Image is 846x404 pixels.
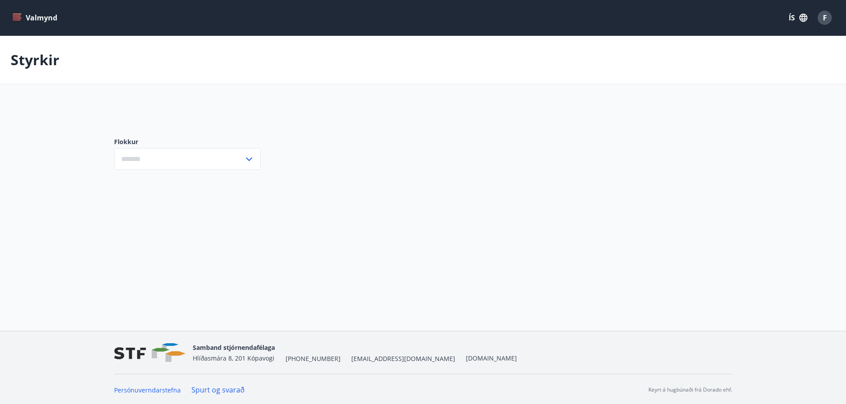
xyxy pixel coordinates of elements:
[193,354,274,362] span: Hlíðasmára 8, 201 Kópavogi
[286,354,341,363] span: [PHONE_NUMBER]
[193,343,275,352] span: Samband stjórnendafélaga
[191,385,245,395] a: Spurt og svarað
[114,137,261,146] label: Flokkur
[114,386,181,394] a: Persónuverndarstefna
[466,354,517,362] a: [DOMAIN_NAME]
[11,50,60,70] p: Styrkir
[351,354,455,363] span: [EMAIL_ADDRESS][DOMAIN_NAME]
[814,7,835,28] button: F
[11,10,61,26] button: menu
[784,10,812,26] button: ÍS
[823,13,827,23] span: F
[114,343,186,362] img: vjCaq2fThgY3EUYqSgpjEiBg6WP39ov69hlhuPVN.png
[648,386,732,394] p: Keyrt á hugbúnaði frá Dorado ehf.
